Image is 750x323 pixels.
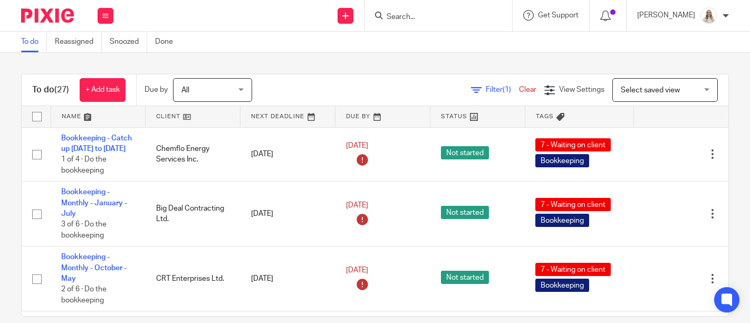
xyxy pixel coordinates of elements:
[346,267,368,274] span: [DATE]
[145,84,168,95] p: Due by
[241,127,335,182] td: [DATE]
[61,221,107,239] span: 3 of 6 · Do the bookkeeping
[559,86,604,93] span: View Settings
[535,263,611,276] span: 7 - Waiting on client
[32,84,69,96] h1: To do
[61,253,127,282] a: Bookkeeping - Monthly - October - May
[700,7,717,24] img: Headshot%2011-2024%20white%20background%20square%202.JPG
[241,182,335,246] td: [DATE]
[503,86,511,93] span: (1)
[441,146,489,159] span: Not started
[241,246,335,311] td: [DATE]
[61,135,132,153] a: Bookkeeping - Catch up [DATE] to [DATE]
[637,10,695,21] p: [PERSON_NAME]
[146,182,241,246] td: Big Deal Contracting Ltd.
[346,202,368,209] span: [DATE]
[621,87,680,94] span: Select saved view
[441,206,489,219] span: Not started
[536,113,554,119] span: Tags
[535,214,589,227] span: Bookkeeping
[21,8,74,23] img: Pixie
[54,85,69,94] span: (27)
[61,286,107,305] span: 2 of 6 · Do the bookkeeping
[146,246,241,311] td: CRT Enterprises Ltd.
[519,86,536,93] a: Clear
[346,142,368,149] span: [DATE]
[441,271,489,284] span: Not started
[55,32,102,52] a: Reassigned
[535,279,589,292] span: Bookkeeping
[386,13,480,22] input: Search
[535,198,611,211] span: 7 - Waiting on client
[535,138,611,151] span: 7 - Waiting on client
[538,12,579,19] span: Get Support
[535,154,589,167] span: Bookkeeping
[61,188,127,217] a: Bookkeeping - Monthly - January - July
[181,87,189,94] span: All
[61,156,107,174] span: 1 of 4 · Do the bookkeeping
[110,32,147,52] a: Snoozed
[486,86,519,93] span: Filter
[21,32,47,52] a: To do
[155,32,181,52] a: Done
[80,78,126,102] a: + Add task
[146,127,241,182] td: Chemflo Energy Services Inc.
